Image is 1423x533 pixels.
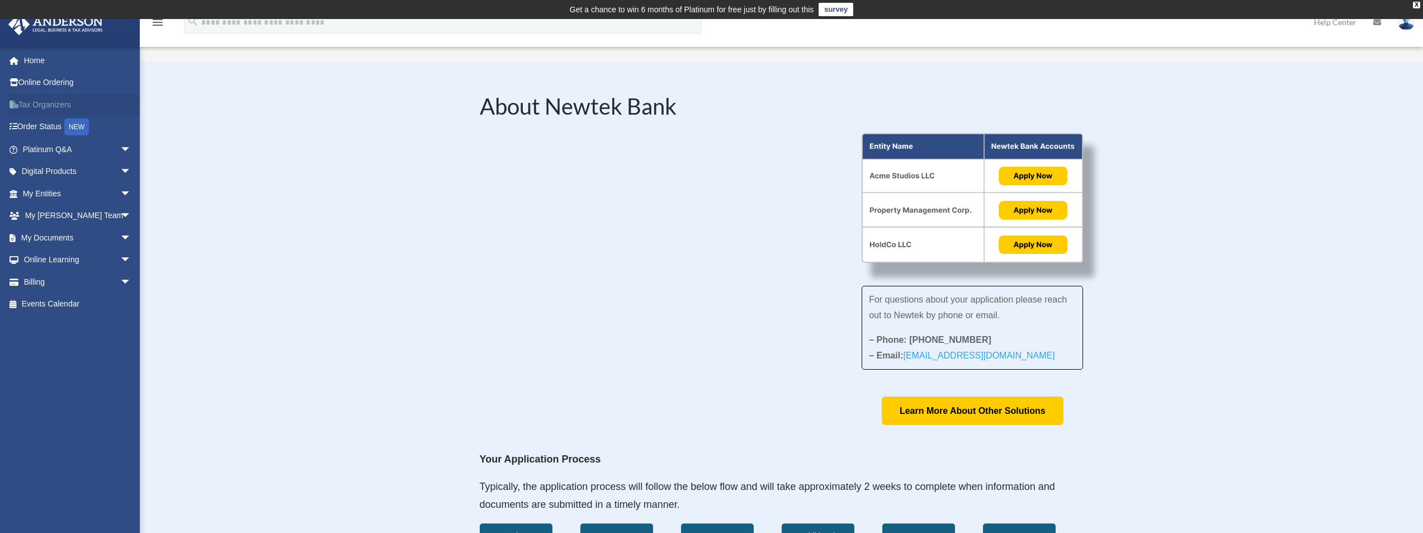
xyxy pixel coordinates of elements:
a: My Documentsarrow_drop_down [8,227,148,249]
span: For questions about your application please reach out to Newtek by phone or email. [869,295,1067,320]
span: arrow_drop_down [120,227,143,249]
span: arrow_drop_down [120,205,143,228]
i: search [187,15,199,27]
span: Typically, the application process will follow the below flow and will take approximately 2 weeks... [480,481,1055,510]
strong: Your Application Process [480,454,601,465]
i: menu [151,16,164,29]
a: My [PERSON_NAME] Teamarrow_drop_down [8,205,148,227]
a: My Entitiesarrow_drop_down [8,182,148,205]
a: Online Learningarrow_drop_down [8,249,148,271]
div: Get a chance to win 6 months of Platinum for free just by filling out this [570,3,814,16]
a: Tax Organizers [8,93,148,116]
a: Billingarrow_drop_down [8,271,148,293]
h2: About Newtek Bank [480,95,1084,123]
img: About Partnership Graphic (3) [862,133,1083,263]
a: menu [151,20,164,29]
a: Home [8,49,148,72]
a: [EMAIL_ADDRESS][DOMAIN_NAME] [903,351,1055,366]
span: arrow_drop_down [120,138,143,161]
div: close [1413,2,1420,8]
a: Learn More About Other Solutions [882,397,1063,425]
a: Events Calendar [8,293,148,315]
a: Online Ordering [8,72,148,94]
span: arrow_drop_down [120,249,143,272]
span: arrow_drop_down [120,271,143,294]
img: User Pic [1398,14,1415,30]
strong: – Email: [869,351,1055,360]
a: Digital Productsarrow_drop_down [8,161,148,183]
span: arrow_drop_down [120,161,143,183]
strong: – Phone: [PHONE_NUMBER] [869,335,991,345]
iframe: NewtekOne and Newtek Bank's Partnership with Anderson Advisors [480,133,829,329]
div: NEW [64,119,89,135]
span: arrow_drop_down [120,182,143,205]
a: Order StatusNEW [8,116,148,139]
img: Anderson Advisors Platinum Portal [5,13,106,35]
a: survey [819,3,853,16]
a: Platinum Q&Aarrow_drop_down [8,138,148,161]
